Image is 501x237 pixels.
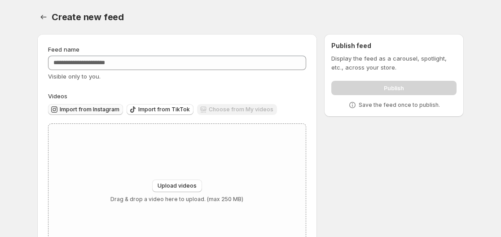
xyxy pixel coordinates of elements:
[127,104,193,115] button: Import from TikTok
[359,101,440,109] p: Save the feed once to publish.
[152,180,202,192] button: Upload videos
[37,11,50,23] button: Settings
[52,12,124,22] span: Create new feed
[48,73,101,80] span: Visible only to you.
[331,54,457,72] p: Display the feed as a carousel, spotlight, etc., across your store.
[138,106,190,113] span: Import from TikTok
[48,104,123,115] button: Import from Instagram
[48,46,79,53] span: Feed name
[60,106,119,113] span: Import from Instagram
[331,41,457,50] h2: Publish feed
[158,182,197,189] span: Upload videos
[48,92,67,100] span: Videos
[110,196,243,203] p: Drag & drop a video here to upload. (max 250 MB)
